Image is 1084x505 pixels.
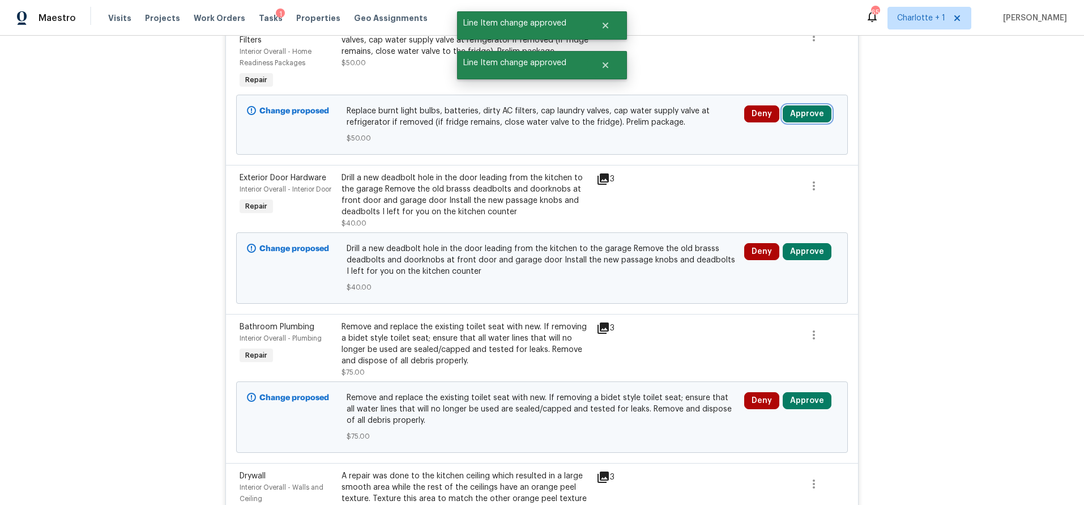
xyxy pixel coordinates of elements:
[783,243,831,260] button: Approve
[783,105,831,122] button: Approve
[240,174,326,182] span: Exterior Door Hardware
[240,484,323,502] span: Interior Overall - Walls and Ceiling
[457,11,587,35] span: Line Item change approved
[744,105,779,122] button: Deny
[108,12,131,24] span: Visits
[596,470,641,484] div: 3
[347,243,738,277] span: Drill a new deadbolt hole in the door leading from the kitchen to the garage Remove the old brass...
[342,172,590,218] div: Drill a new deadbolt hole in the door leading from the kitchen to the garage Remove the old brass...
[347,133,738,144] span: $50.00
[897,12,945,24] span: Charlotte + 1
[744,243,779,260] button: Deny
[240,472,266,480] span: Drywall
[259,14,283,22] span: Tasks
[347,282,738,293] span: $40.00
[587,54,624,77] button: Close
[240,186,331,193] span: Interior Overall - Interior Door
[871,7,879,18] div: 65
[596,321,641,335] div: 3
[39,12,76,24] span: Maestro
[259,394,329,402] b: Change proposed
[457,51,587,75] span: Line Item change approved
[240,335,322,342] span: Interior Overall - Plumbing
[998,12,1067,24] span: [PERSON_NAME]
[342,321,590,367] div: Remove and replace the existing toilet seat with new. If removing a bidet style toilet seat; ensu...
[240,48,311,66] span: Interior Overall - Home Readiness Packages
[259,245,329,253] b: Change proposed
[783,392,831,409] button: Approve
[342,220,366,227] span: $40.00
[347,392,738,426] span: Remove and replace the existing toilet seat with new. If removing a bidet style toilet seat; ensu...
[587,14,624,37] button: Close
[596,172,641,186] div: 3
[347,105,738,128] span: Replace burnt light bulbs, batteries, dirty AC filters, cap laundry valves, cap water supply valv...
[296,12,340,24] span: Properties
[241,201,272,212] span: Repair
[194,12,245,24] span: Work Orders
[342,369,365,376] span: $75.00
[347,431,738,442] span: $75.00
[259,107,329,115] b: Change proposed
[241,74,272,86] span: Repair
[276,9,285,20] div: 1
[240,323,314,331] span: Bathroom Plumbing
[342,60,366,66] span: $50.00
[354,12,428,24] span: Geo Assignments
[342,23,590,57] div: Replace burnt light bulbs, batteries, dirty AC filters, cap laundry valves, cap water supply valv...
[744,392,779,409] button: Deny
[241,350,272,361] span: Repair
[145,12,180,24] span: Projects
